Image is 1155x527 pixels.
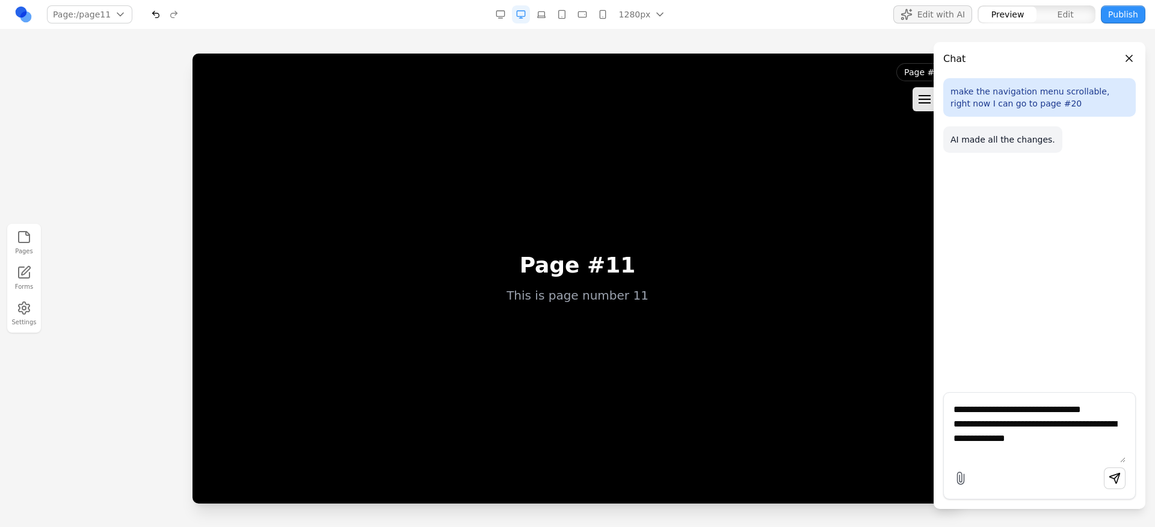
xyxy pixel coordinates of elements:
[512,5,530,23] button: Desktop
[1058,8,1074,20] span: Edit
[953,471,968,485] label: Attach file
[553,5,571,23] button: Tablet
[594,5,612,23] button: Mobile
[950,134,1055,146] p: AI made all the changes.
[1101,5,1145,23] button: Publish
[47,5,132,23] button: Page:/page11
[893,5,972,23] button: Edit with AI
[991,8,1024,20] span: Preview
[917,8,965,20] span: Edit with AI
[491,5,510,23] button: Desktop Wide
[314,233,456,250] p: This is page number 11
[11,227,37,258] button: Pages
[11,263,37,294] a: Forms
[950,85,1129,109] p: make the navigation menu scrollable, right now I can go to page #20
[192,54,962,504] iframe: Preview
[1123,52,1136,65] button: Close panel
[943,52,966,66] h3: Chat
[11,298,37,329] button: Settings
[532,5,550,23] button: Laptop
[314,200,456,224] h1: Page #11
[614,5,669,23] button: 1280px
[573,5,591,23] button: Mobile Landscape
